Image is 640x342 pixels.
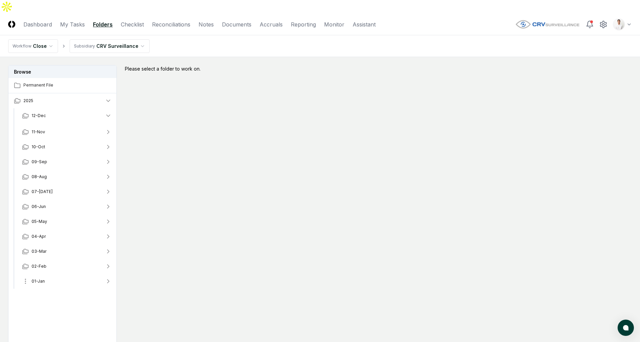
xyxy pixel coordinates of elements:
[32,159,47,165] span: 09-Sep
[23,98,33,104] span: 2025
[8,65,116,78] h3: Browse
[17,139,117,154] button: 10-Oct
[13,43,32,49] div: Workflow
[152,20,190,28] a: Reconciliations
[32,204,46,210] span: 06-Jun
[93,20,113,28] a: Folders
[17,108,117,123] button: 12-Dec
[17,184,117,199] button: 07-[DATE]
[32,189,53,195] span: 07-[DATE]
[618,320,634,336] button: atlas-launcher
[8,93,117,108] button: 2025
[260,20,283,28] a: Accruals
[32,129,45,135] span: 11-Nov
[222,20,251,28] a: Documents
[17,259,117,274] button: 02-Feb
[8,78,117,93] a: Permanent File
[23,82,112,88] span: Permanent File
[17,169,117,184] button: 08-Aug
[17,199,117,214] button: 06-Jun
[125,65,632,72] div: Please select a folder to work on.
[614,19,624,30] img: d09822cc-9b6d-4858-8d66-9570c114c672_b0bc35f1-fa8e-4ccc-bc23-b02c2d8c2b72.png
[8,108,117,290] div: 2025
[199,20,214,28] a: Notes
[353,20,376,28] a: Assistant
[291,20,316,28] a: Reporting
[32,174,47,180] span: 08-Aug
[324,20,344,28] a: Monitor
[32,278,45,284] span: 01-Jan
[8,39,150,53] nav: breadcrumb
[17,274,117,289] button: 01-Jan
[32,113,46,119] span: 12-Dec
[32,233,46,240] span: 04-Apr
[515,20,580,29] img: CRV Surveillance logo
[23,20,52,28] a: Dashboard
[32,248,46,254] span: 03-Mar
[32,263,46,269] span: 02-Feb
[60,20,85,28] a: My Tasks
[17,229,117,244] button: 04-Apr
[74,43,95,49] div: Subsidiary
[17,154,117,169] button: 09-Sep
[32,218,47,225] span: 05-May
[17,125,117,139] button: 11-Nov
[8,21,15,28] img: Logo
[32,144,45,150] span: 10-Oct
[17,123,117,125] div: 12-Dec
[17,214,117,229] button: 05-May
[17,244,117,259] button: 03-Mar
[121,20,144,28] a: Checklist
